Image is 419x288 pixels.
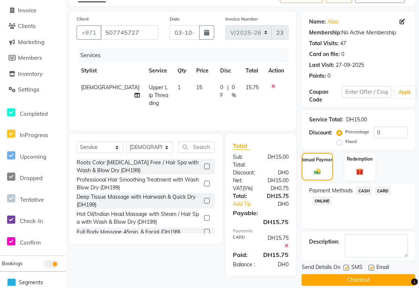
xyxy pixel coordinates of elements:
label: Percentage [345,128,369,135]
span: 5% [244,185,251,191]
span: Check-In [20,217,43,224]
label: Manual Payment [299,157,335,163]
span: Dropped [20,174,43,182]
div: Coupon Code [309,88,342,104]
div: Paid: [227,250,258,259]
span: Vat [233,185,243,192]
div: DH15.75 [261,234,295,250]
div: No Active Membership [309,29,408,37]
span: Confirm [20,239,41,246]
div: Deep Tissue Massage with Hairwash & Quick Dry (DH199) [77,193,201,209]
div: DH15.75 [261,192,295,200]
div: DH15.75 [258,250,294,259]
span: Settings [18,86,39,93]
span: Segments [19,279,43,287]
span: Members [18,54,42,61]
div: DH15.00 [261,177,295,185]
span: Send Details On [302,263,341,273]
th: Action [264,62,289,79]
span: Bookings [2,260,22,266]
input: Enter Offer / Coupon Code [342,86,391,98]
div: ( ) [227,185,261,192]
span: Inventory [18,70,43,77]
button: Checkout [302,274,415,286]
span: Upcoming [20,153,46,160]
span: | [227,84,229,99]
a: Inventory [2,70,64,78]
div: 0 [327,72,330,80]
a: Alaa [327,18,338,26]
button: Apply [394,87,416,98]
div: DH0 [261,169,295,177]
a: Settings [2,86,64,94]
div: Discount: [227,169,261,177]
a: Add Tip [227,200,267,208]
input: Search by Name/Mobile/Email/Code [101,25,158,40]
div: DH15.00 [346,116,367,124]
span: ONLINE [312,196,332,205]
span: InProgress [20,131,48,139]
a: Marketing [2,38,64,47]
div: Discount: [309,129,332,137]
a: Invoice [2,6,64,15]
span: 1 [178,84,181,91]
span: 0 % [232,84,237,99]
span: SMS [351,263,363,273]
span: Email [376,263,389,273]
div: DH15.00 [261,153,295,169]
div: Services [77,49,294,62]
div: Total: [227,192,261,200]
div: Payments [233,228,289,234]
img: _cash.svg [312,168,323,176]
div: 0 [341,50,344,58]
span: Completed [20,110,48,117]
span: Upper Lip Threading [149,84,168,106]
span: 15 [196,84,202,91]
th: Price [192,62,216,79]
div: Points: [309,72,326,80]
div: Hot Oil/Indian Head Massage with Steam / Hair Spa with Wash & Blow Dry (DH199) [77,210,201,226]
div: Roots Color [MEDICAL_DATA] Free / Hair Spa with Wash & Blow Dry (DH199) [77,159,201,174]
div: CARD [227,234,261,250]
span: 15.75 [246,84,259,91]
input: Search or Scan [179,141,215,153]
a: Members [2,54,64,62]
div: DH0.75 [261,185,295,192]
div: Service Total: [309,116,343,124]
th: Qty [173,62,192,79]
div: Professional Hair Smoothing Treatment with Wash Blow Dry (DH199) [77,176,201,192]
button: +971 [77,25,101,40]
label: Redemption [347,156,373,162]
span: Clients [18,22,36,30]
span: Tentative [20,196,44,203]
div: Full Body Massage 45min. & Facial (DH199) [77,228,181,236]
label: Fixed [345,138,357,145]
div: 27-09-2025 [336,61,364,69]
div: Card on file: [309,50,340,58]
div: Membership: [309,29,342,37]
span: CARD [375,186,391,195]
div: Net: [227,177,261,185]
span: CASH [356,186,372,195]
span: Payment Methods [309,187,353,195]
span: [DEMOGRAPHIC_DATA] [81,84,139,91]
label: Date [170,16,180,22]
span: Invoice [18,7,36,14]
div: Description: [309,238,339,246]
span: Marketing [18,38,44,46]
label: Invoice Number [225,16,258,22]
span: 0 F [220,84,224,99]
th: Total [241,62,264,79]
div: Name: [309,18,326,26]
th: Service [144,62,173,79]
img: _gift.svg [354,167,366,176]
div: 47 [340,40,346,47]
a: Clients [2,22,64,31]
div: Last Visit: [309,61,334,69]
div: Payable: [227,208,294,217]
th: Disc [216,62,241,79]
label: Client [77,16,89,22]
div: DH0 [261,261,295,269]
span: Total [233,142,250,150]
div: DH15.75 [227,217,294,226]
